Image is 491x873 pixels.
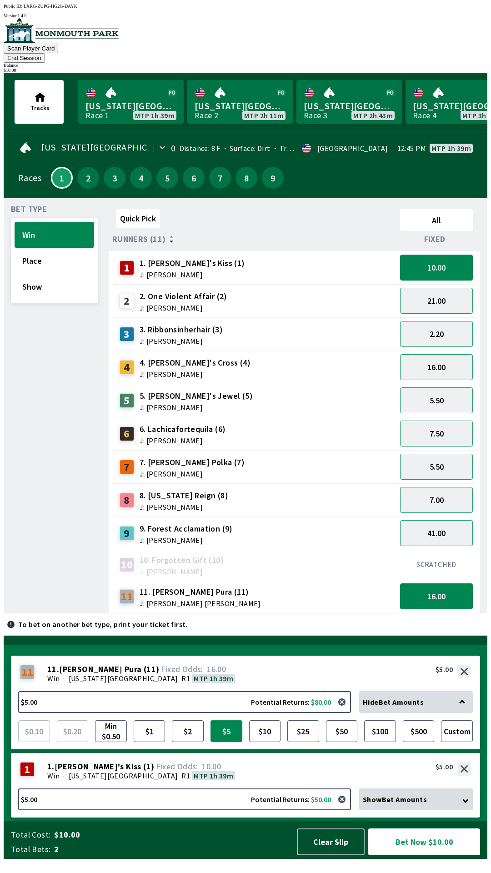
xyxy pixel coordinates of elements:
[4,44,58,53] button: Scan Player Card
[140,423,226,435] span: 6. Lachicafortequila (6)
[376,836,472,848] span: Bet Now $10.00
[120,493,134,507] div: 8
[140,357,251,369] span: 4. [PERSON_NAME]'s Cross (4)
[143,762,154,771] span: ( 1 )
[80,175,97,181] span: 2
[195,112,218,119] div: Race 2
[210,720,242,742] button: $5
[120,526,134,541] div: 9
[144,665,160,674] span: ( 11 )
[15,274,94,300] button: Show
[140,271,245,278] span: J: [PERSON_NAME]
[20,665,35,679] div: 11
[140,470,245,477] span: J: [PERSON_NAME]
[181,771,190,780] span: R1
[140,257,245,269] span: 1. [PERSON_NAME]'s Kiss (1)
[54,844,288,855] span: 2
[112,236,166,243] span: Runners (11)
[24,4,77,9] span: LXRG-ZUPG-HG2G-DAYK
[140,503,228,511] span: J: [PERSON_NAME]
[136,722,163,740] span: $1
[140,404,253,411] span: J: [PERSON_NAME]
[140,390,253,402] span: 5. [PERSON_NAME]'s Jewel (5)
[174,722,201,740] span: $2
[18,174,41,181] div: Races
[172,720,204,742] button: $2
[69,771,178,780] span: [US_STATE][GEOGRAPHIC_DATA]
[400,387,473,413] button: 5.50
[63,771,65,780] span: ·
[120,327,134,341] div: 3
[4,18,119,43] img: venue logo
[235,167,257,189] button: 8
[54,176,70,180] span: 1
[85,112,109,119] div: Race 1
[363,795,427,804] span: Show Bet Amounts
[209,167,231,189] button: 7
[403,720,435,742] button: $500
[443,722,471,740] span: Custom
[400,255,473,281] button: 10.00
[413,112,436,119] div: Race 4
[180,144,220,153] span: Distance: 8 F
[400,520,473,546] button: 41.00
[271,144,349,153] span: Track Condition: Fast
[15,80,64,124] button: Tracks
[424,236,446,243] span: Fixed
[120,261,134,275] div: 1
[400,209,473,231] button: All
[305,837,356,847] span: Clear Slip
[396,235,476,244] div: Fixed
[194,674,233,683] span: MTP 1h 39m
[400,354,473,380] button: 16.00
[85,100,176,112] span: [US_STATE][GEOGRAPHIC_DATA]
[159,175,176,181] span: 5
[140,600,261,607] span: J: [PERSON_NAME] [PERSON_NAME]
[368,828,480,855] button: Bet Now $10.00
[4,13,487,18] div: Version 1.4.0
[18,788,351,810] button: $5.00Potential Returns: $50.00
[304,112,327,119] div: Race 3
[140,304,227,311] span: J: [PERSON_NAME]
[18,621,188,628] p: To bet on another bet type, print your ticket first.
[427,362,446,372] span: 16.00
[353,112,393,119] span: MTP 2h 43m
[400,487,473,513] button: 7.00
[120,426,134,441] div: 6
[120,360,134,375] div: 4
[430,495,444,505] span: 7.00
[249,720,281,742] button: $10
[69,674,178,683] span: [US_STATE][GEOGRAPHIC_DATA]
[134,720,165,742] button: $1
[78,80,184,124] a: [US_STATE][GEOGRAPHIC_DATA]Race 1MTP 1h 39m
[30,104,50,112] span: Tracks
[140,490,228,502] span: 8. [US_STATE] Reign (8)
[140,586,261,598] span: 11. [PERSON_NAME] Pura (11)
[317,145,388,152] div: [GEOGRAPHIC_DATA]
[427,528,446,538] span: 41.00
[140,324,223,336] span: 3. Ribbonsinherhair (3)
[11,206,47,213] span: Bet Type
[47,665,59,674] span: 11 .
[156,167,178,189] button: 5
[4,68,487,73] div: $ 10.00
[400,583,473,609] button: 16.00
[140,568,224,575] span: J: [PERSON_NAME]
[22,281,86,292] span: Show
[366,722,394,740] span: $100
[140,371,251,378] span: J: [PERSON_NAME]
[120,589,134,604] div: 11
[262,167,284,189] button: 9
[135,112,175,119] span: MTP 1h 39m
[140,554,224,566] span: 10. Forgotten Gift (10)
[15,248,94,274] button: Place
[195,100,286,112] span: [US_STATE][GEOGRAPHIC_DATA]
[112,235,396,244] div: Runners (11)
[181,674,190,683] span: R1
[140,523,233,535] span: 9. Forest Acclamation (9)
[106,175,123,181] span: 3
[430,329,444,339] span: 2.20
[220,144,271,153] span: Surface: Dirt
[431,145,471,152] span: MTP 1h 39m
[400,560,473,569] div: SCRATCHED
